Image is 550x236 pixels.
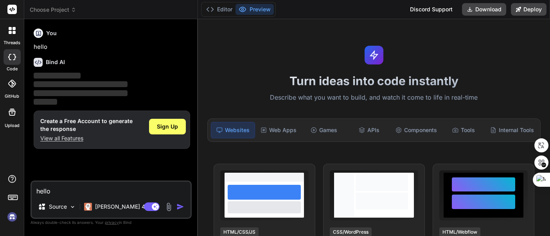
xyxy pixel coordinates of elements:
[203,74,545,88] h1: Turn ideas into code instantly
[392,122,440,138] div: Components
[30,6,76,14] span: Choose Project
[157,123,178,131] span: Sign Up
[442,122,485,138] div: Tools
[105,220,119,225] span: privacy
[46,58,65,66] h6: Bind AI
[34,43,190,52] p: hello
[462,3,506,16] button: Download
[164,202,173,211] img: attachment
[34,90,128,96] span: ‌
[95,203,153,211] p: [PERSON_NAME] 4 S..
[46,29,57,37] h6: You
[7,66,18,72] label: code
[257,122,300,138] div: Web Apps
[5,122,20,129] label: Upload
[4,39,20,46] label: threads
[32,182,191,196] textarea: hello
[235,4,274,15] button: Preview
[302,122,346,138] div: Games
[211,122,255,138] div: Websites
[203,93,545,103] p: Describe what you want to build, and watch it come to life in real-time
[487,122,537,138] div: Internal Tools
[34,73,81,79] span: ‌
[176,203,184,211] img: icon
[347,122,391,138] div: APIs
[5,210,19,223] img: signin
[34,99,57,105] span: ‌
[203,4,235,15] button: Editor
[31,219,192,226] p: Always double-check its answers. Your in Bind
[5,93,19,100] label: GitHub
[84,203,92,211] img: Claude 4 Sonnet
[40,134,133,142] p: View all Features
[405,3,457,16] div: Discord Support
[69,204,76,210] img: Pick Models
[511,3,546,16] button: Deploy
[49,203,67,211] p: Source
[40,117,133,133] h1: Create a Free Account to generate the response
[34,81,128,87] span: ‌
